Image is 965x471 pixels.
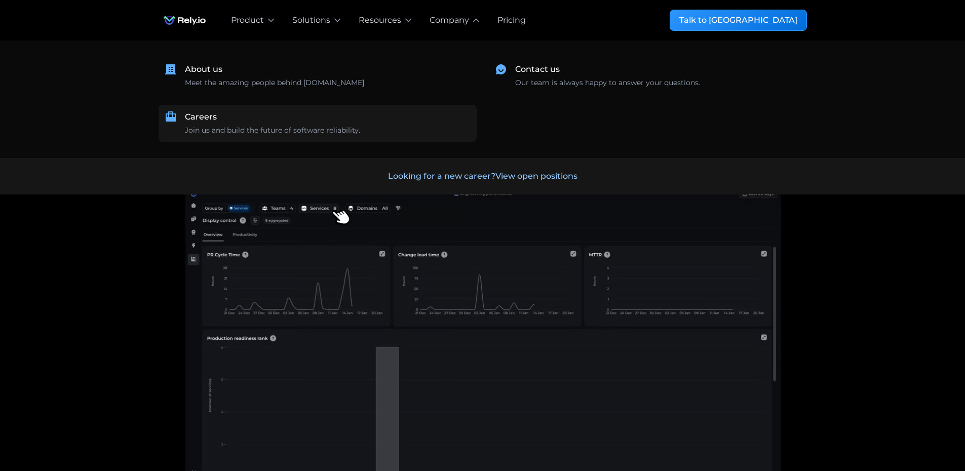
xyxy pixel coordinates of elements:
[185,111,217,123] div: Careers
[292,14,330,26] div: Solutions
[388,170,577,182] div: Looking for a new career?
[159,57,477,105] a: About usMeet the amazing people behind [DOMAIN_NAME]‍
[185,63,222,75] div: About us
[430,14,469,26] div: Company
[185,125,360,136] div: Join us and build the future of software reliability.
[359,14,401,26] div: Resources
[898,404,951,457] iframe: Chatbot
[670,10,807,31] a: Talk to [GEOGRAPHIC_DATA]
[159,105,477,142] a: CareersJoin us and build the future of software reliability.
[16,158,949,194] a: Looking for a new career?View open positions
[495,171,577,181] span: View open positions
[159,10,211,30] a: home
[497,14,526,26] a: Pricing
[231,14,264,26] div: Product
[515,63,560,75] div: Contact us
[489,57,807,94] a: Contact usOur team is always happy to answer your questions.
[515,77,700,88] div: Our team is always happy to answer your questions.
[185,77,364,99] div: Meet the amazing people behind [DOMAIN_NAME] ‍
[679,14,797,26] div: Talk to [GEOGRAPHIC_DATA]
[159,10,211,30] img: Rely.io logo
